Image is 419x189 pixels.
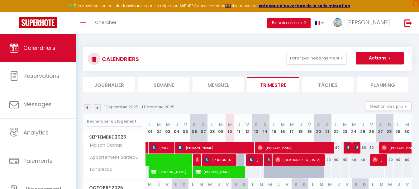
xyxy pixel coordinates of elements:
[312,182,314,187] abbr: L
[405,122,409,128] abbr: M
[332,142,340,154] div: 60
[264,122,267,128] abbr: D
[157,182,160,187] abbr: J
[243,182,246,187] abbr: D
[343,122,347,128] abbr: M
[84,166,114,173] span: Landrezac
[346,18,390,26] span: [PERSON_NAME]
[23,72,60,80] span: Réservations
[149,122,151,128] abbr: L
[281,122,285,128] abbr: M
[402,114,412,142] th: 30
[270,114,279,142] th: 15
[190,114,199,142] th: 06
[376,114,385,142] th: 27
[157,122,161,128] abbr: M
[268,182,272,187] abbr: M
[83,133,145,142] span: Septembre 2025
[358,154,367,166] div: 40
[234,114,243,142] th: 11
[305,114,314,142] th: 19
[211,122,213,128] abbr: L
[406,182,409,187] abbr: V
[357,77,408,92] li: Planning
[234,182,237,187] abbr: S
[193,122,196,128] abbr: S
[365,102,412,111] button: Gestion des prix
[259,182,263,187] abbr: M
[23,100,52,108] span: Messages
[385,154,393,166] div: 40
[273,122,275,128] abbr: L
[394,154,402,166] div: 40
[163,114,172,142] th: 03
[323,154,331,166] div: 40
[358,114,367,142] th: 25
[104,104,174,110] p: 1 Septembre 2025 - 1 Décembre 2025
[355,142,358,154] span: [PERSON_NAME]
[246,122,249,128] abbr: V
[288,114,296,142] th: 17
[370,122,373,128] abbr: V
[259,3,350,8] a: créneaux d'ouverture de la salle migration
[252,182,254,187] abbr: L
[388,122,391,128] abbr: D
[350,154,358,166] div: 40
[303,182,306,187] abbr: D
[340,154,349,166] div: 40
[228,122,232,128] abbr: M
[286,182,288,187] abbr: V
[361,122,364,128] abbr: J
[84,154,140,161] span: Appartement Sarzeau
[226,182,229,187] abbr: V
[23,157,53,165] span: Paiements
[320,182,323,187] abbr: M
[326,122,329,128] abbr: D
[148,182,152,187] abbr: M
[172,114,181,142] th: 04
[340,114,349,142] th: 23
[204,154,233,166] span: [PERSON_NAME]
[249,154,260,166] span: [PERSON_NAME]
[279,114,287,142] th: 16
[196,154,198,166] span: [PERSON_NAME]
[208,182,212,187] abbr: M
[314,114,323,142] th: 20
[397,122,399,128] abbr: L
[151,166,189,178] span: [PERSON_NAME]
[84,142,124,149] span: Maison Carnac
[83,77,135,92] li: Journalier
[175,122,178,128] abbr: J
[356,52,404,64] button: Actions
[373,154,384,166] span: [PERSON_NAME]
[196,166,242,178] span: [PERSON_NAME]
[296,114,305,142] th: 18
[367,142,376,154] div: 60
[258,142,330,154] span: [PERSON_NAME]
[219,122,223,128] abbr: M
[337,182,340,187] abbr: J
[252,114,261,142] th: 13
[385,114,393,142] th: 28
[225,3,231,8] a: ICI
[193,77,244,92] li: Mensuel
[184,122,187,128] abbr: V
[328,12,398,34] a: ... [PERSON_NAME]
[217,182,220,187] abbr: J
[255,122,258,128] abbr: S
[174,182,177,187] abbr: S
[275,154,322,166] span: [DEMOGRAPHIC_DATA]
[388,182,392,187] abbr: M
[166,182,169,187] abbr: V
[181,114,190,142] th: 05
[267,18,311,28] button: Besoin d'aide ?
[380,182,383,187] abbr: M
[372,182,374,187] abbr: L
[155,114,163,142] th: 02
[208,114,217,142] th: 08
[352,122,356,128] abbr: M
[328,182,332,187] abbr: M
[398,182,400,187] abbr: J
[290,122,294,128] abbr: M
